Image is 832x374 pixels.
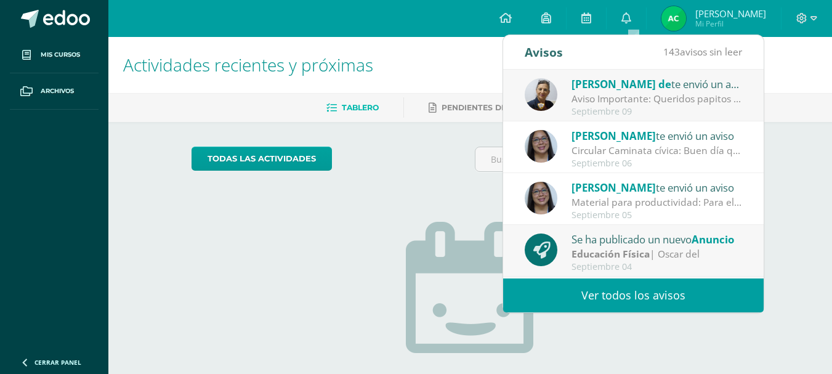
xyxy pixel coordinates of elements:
[34,358,81,367] span: Cerrar panel
[571,77,671,91] span: [PERSON_NAME] de
[10,37,99,73] a: Mis cursos
[571,247,743,261] div: | Oscar del
[571,76,743,92] div: te envió un aviso
[571,247,650,261] strong: Educación Física
[571,195,743,209] div: Material para productividad: Para el día martes 9 debe traer ilustraciones de los animales de los...
[525,130,557,163] img: 90c3bb5543f2970d9a0839e1ce488333.png
[571,181,656,195] span: [PERSON_NAME]
[571,262,743,272] div: Septiembre 04
[663,45,742,59] span: avisos sin leer
[571,128,743,144] div: te envió un aviso
[661,6,686,31] img: 42dc07b80815ffea4ddc2611a3af96d3.png
[692,232,734,246] span: Anuncio
[10,73,99,110] a: Archivos
[695,18,766,29] span: Mi Perfil
[571,92,743,106] div: Aviso Importante: Queridos papitos por este medio les saludo cordialmente. El motivo de la presen...
[571,179,743,195] div: te envió un aviso
[342,103,379,112] span: Tablero
[123,53,373,76] span: Actividades recientes y próximas
[503,278,764,312] a: Ver todos los avisos
[41,50,80,60] span: Mis cursos
[695,7,766,20] span: [PERSON_NAME]
[571,144,743,158] div: Circular Caminata cívica: Buen día queridos papitos y estudiantes por este medio les hago la cord...
[525,182,557,214] img: 90c3bb5543f2970d9a0839e1ce488333.png
[475,147,748,171] input: Busca una actividad próxima aquí...
[571,231,743,247] div: Se ha publicado un nuevo
[525,78,557,111] img: 67f0ede88ef848e2db85819136c0f493.png
[571,158,743,169] div: Septiembre 06
[525,35,563,69] div: Avisos
[326,98,379,118] a: Tablero
[571,107,743,117] div: Septiembre 09
[571,129,656,143] span: [PERSON_NAME]
[663,45,680,59] span: 143
[571,210,743,221] div: Septiembre 05
[192,147,332,171] a: todas las Actividades
[442,103,547,112] span: Pendientes de entrega
[429,98,547,118] a: Pendientes de entrega
[41,86,74,96] span: Archivos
